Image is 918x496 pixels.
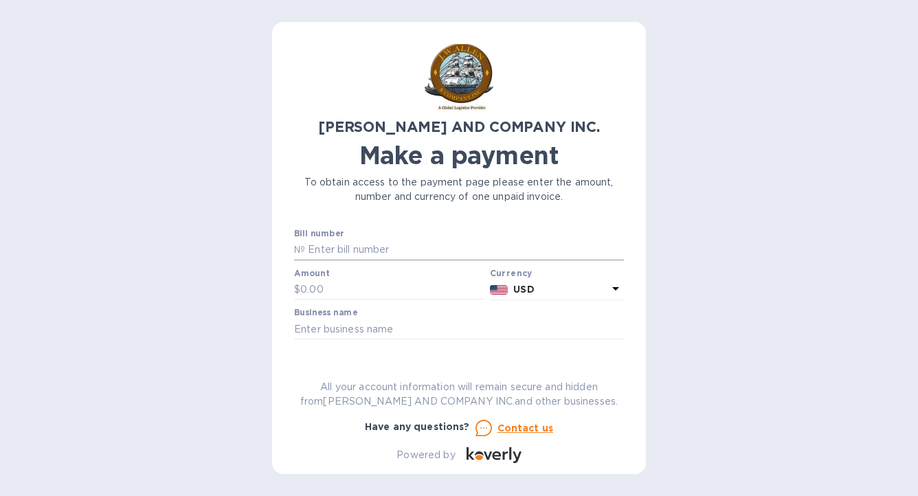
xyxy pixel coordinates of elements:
input: Enter bill number [305,240,624,260]
b: [PERSON_NAME] AND COMPANY INC. [318,118,600,135]
label: Business name [294,309,357,317]
label: Amount [294,269,329,278]
p: Powered by [396,448,455,462]
p: All your account information will remain secure and hidden from [PERSON_NAME] AND COMPANY INC. an... [294,380,624,409]
img: USD [490,285,508,295]
b: Have any questions? [365,421,470,432]
u: Contact us [497,422,554,433]
label: Bill number [294,230,344,238]
input: 0.00 [300,280,484,300]
h1: Make a payment [294,141,624,170]
p: $ [294,282,300,297]
input: Enter business name [294,319,624,339]
p: № [294,243,305,257]
b: USD [513,284,534,295]
b: Currency [490,268,533,278]
p: To obtain access to the payment page please enter the amount, number and currency of one unpaid i... [294,175,624,204]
